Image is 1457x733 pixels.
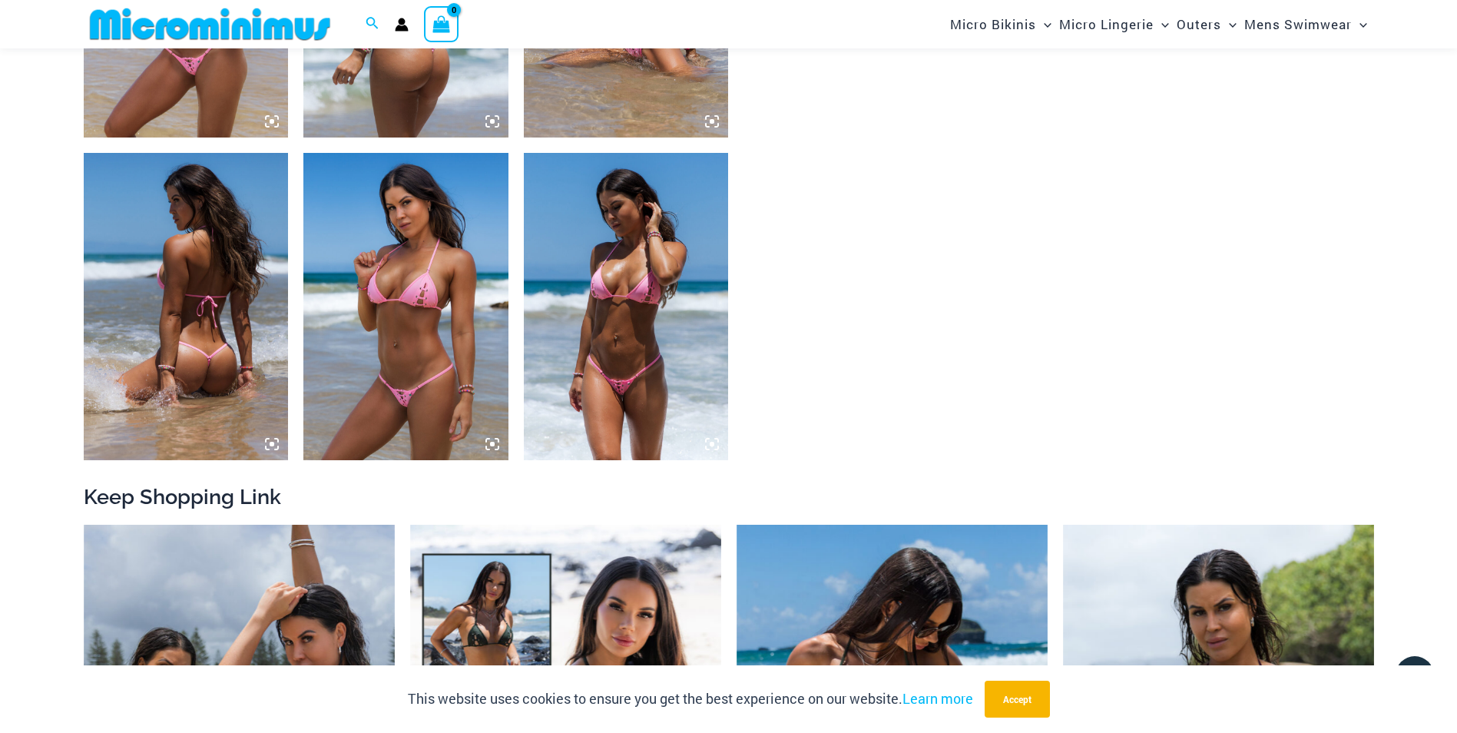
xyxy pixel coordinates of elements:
span: Menu Toggle [1154,5,1169,44]
p: This website uses cookies to ensure you get the best experience on our website. [408,688,973,711]
span: Outers [1177,5,1221,44]
img: Link Pop Pink 3070 Top 4855 Bottom [524,153,729,460]
a: Mens SwimwearMenu ToggleMenu Toggle [1240,5,1371,44]
span: Mens Swimwear [1244,5,1352,44]
nav: Site Navigation [944,2,1374,46]
h2: Keep Shopping Link [84,483,1374,510]
a: Search icon link [366,15,379,35]
span: Menu Toggle [1221,5,1237,44]
img: MM SHOP LOGO FLAT [84,7,336,41]
img: Link Pop Pink 3070 Top 4855 Bottom [303,153,508,460]
button: Accept [985,681,1050,718]
a: Account icon link [395,18,409,32]
span: Menu Toggle [1352,5,1367,44]
a: OutersMenu ToggleMenu Toggle [1173,5,1240,44]
a: Micro BikinisMenu ToggleMenu Toggle [946,5,1055,44]
span: Micro Bikinis [950,5,1036,44]
span: Menu Toggle [1036,5,1051,44]
img: Link Pop Pink 3070 Top 4855 Bottom [84,153,289,460]
a: View Shopping Cart, empty [424,6,459,41]
span: Micro Lingerie [1059,5,1154,44]
a: Micro LingerieMenu ToggleMenu Toggle [1055,5,1173,44]
a: Learn more [902,689,973,708]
